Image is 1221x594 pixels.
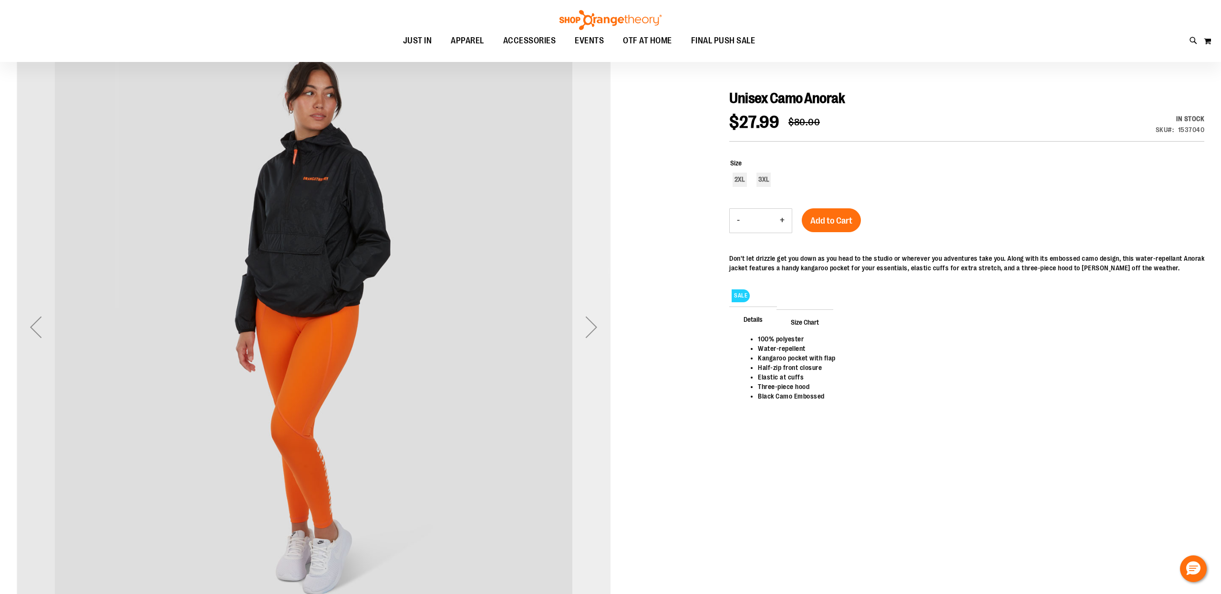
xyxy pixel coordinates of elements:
[732,289,750,302] span: SALE
[503,30,556,51] span: ACCESSORIES
[810,215,852,226] span: Add to Cart
[802,208,861,232] button: Add to Cart
[756,173,771,187] div: 3XL
[558,10,663,30] img: Shop Orangetheory
[1156,114,1205,123] div: Availability
[1178,125,1205,134] div: 1537040
[403,30,432,51] span: JUST IN
[441,30,494,52] a: APPAREL
[729,113,779,132] span: $27.99
[729,90,845,106] span: Unisex Camo Anorak
[1156,114,1205,123] div: In stock
[758,382,1195,391] li: Three-piece hood
[729,254,1204,273] div: Don't let drizzle get you down as you head to the studio or wherever you adventures take you. Alo...
[565,30,613,52] a: EVENTS
[758,391,1195,401] li: Black Camo Embossed
[730,159,742,167] span: Size
[747,209,773,232] input: Product quantity
[776,309,833,334] span: Size Chart
[494,30,566,52] a: ACCESSORIES
[733,173,747,187] div: 2XL
[729,307,777,331] span: Details
[682,30,765,51] a: FINAL PUSH SALE
[758,344,1195,353] li: Water-repellent
[788,117,820,128] span: $80.00
[773,209,792,233] button: Increase product quantity
[691,30,755,51] span: FINAL PUSH SALE
[1156,126,1174,133] strong: SKU
[758,372,1195,382] li: Elastic at cuffs
[758,334,1195,344] li: 100% polyester
[623,30,672,51] span: OTF AT HOME
[758,353,1195,363] li: Kangaroo pocket with flap
[1180,555,1207,582] button: Hello, have a question? Let’s chat.
[613,30,682,52] a: OTF AT HOME
[730,209,747,233] button: Decrease product quantity
[758,363,1195,372] li: Half-zip front closure
[451,30,484,51] span: APPAREL
[393,30,442,52] a: JUST IN
[575,30,604,51] span: EVENTS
